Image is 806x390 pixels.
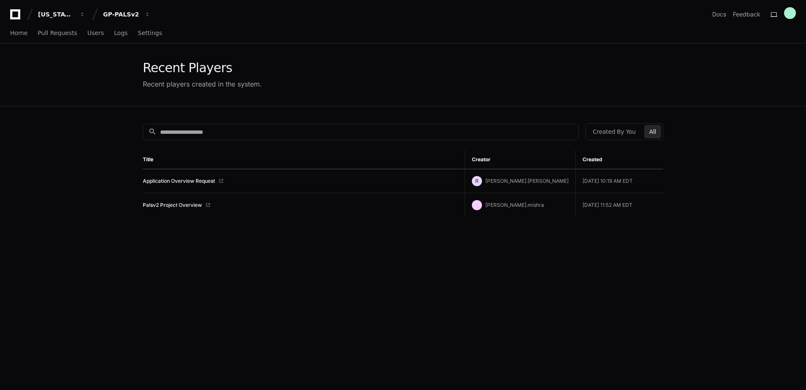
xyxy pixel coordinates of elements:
mat-icon: search [148,127,157,136]
a: Docs [712,10,726,19]
button: All [644,125,661,138]
a: Palsv2 Project Overview [143,202,202,209]
a: Home [10,24,27,43]
span: Logs [114,30,128,35]
a: Settings [138,24,162,43]
button: GP-PALSv2 [100,7,154,22]
a: Logs [114,24,128,43]
div: Recent Players [143,60,262,76]
span: [PERSON_NAME].[PERSON_NAME] [485,178,569,184]
div: GP-PALSv2 [103,10,139,19]
div: Recent players created in the system. [143,79,262,89]
span: Users [87,30,104,35]
button: Feedback [733,10,760,19]
th: Creator [465,150,575,169]
span: [PERSON_NAME].mishra [485,202,544,208]
div: [US_STATE] Pacific [38,10,74,19]
a: Application Overview Request [143,178,215,184]
span: Pull Requests [38,30,77,35]
th: Created [575,150,663,169]
span: Home [10,30,27,35]
td: [DATE] 11:52 AM EDT [575,193,663,217]
button: [US_STATE] Pacific [35,7,89,22]
button: Created By You [588,125,640,138]
h1: R [475,178,479,184]
span: Settings [138,30,162,35]
a: Users [87,24,104,43]
a: Pull Requests [38,24,77,43]
td: [DATE] 10:19 AM EDT [575,169,663,193]
th: Title [143,150,465,169]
